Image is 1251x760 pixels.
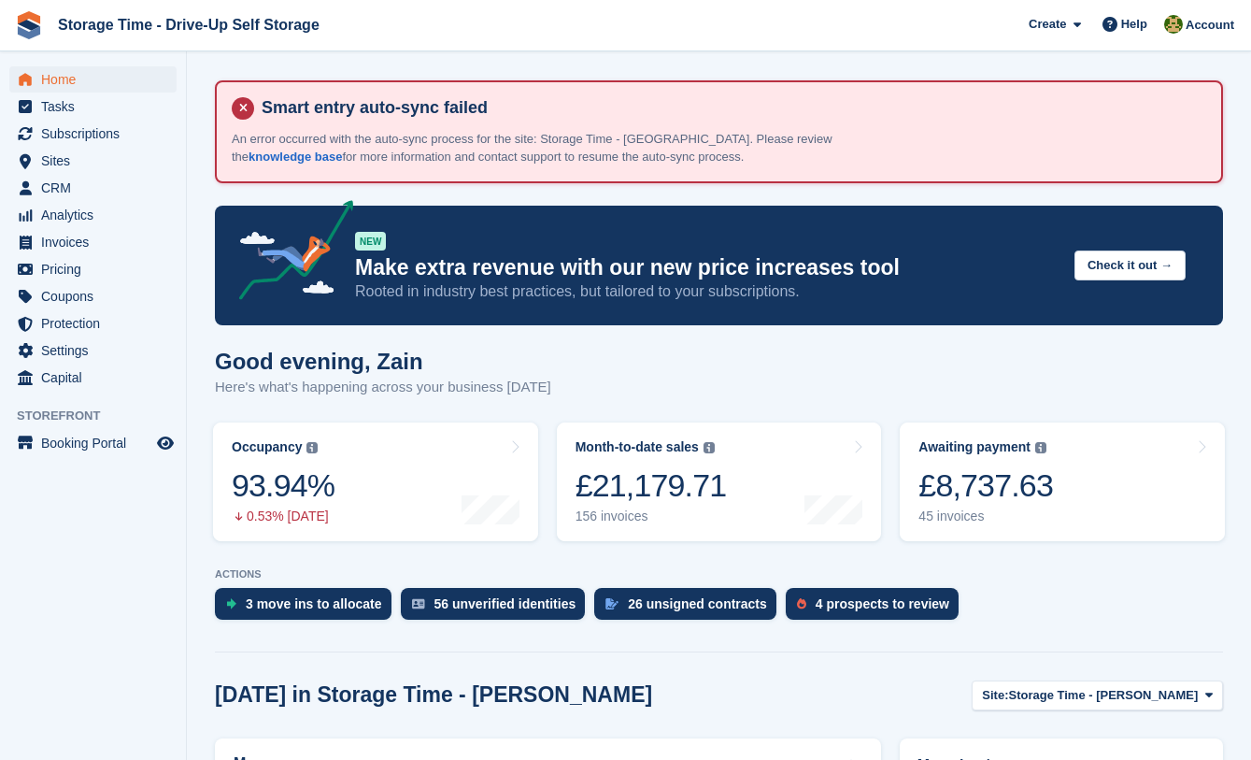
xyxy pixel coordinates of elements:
[605,598,618,609] img: contract_signature_icon-13c848040528278c33f63329250d36e43548de30e8caae1d1a13099fd9432cc5.svg
[576,509,727,524] div: 156 invoices
[797,598,806,609] img: prospect-51fa495bee0391a8d652442698ab0144808aea92771e9ea1ae160a38d050c398.svg
[1074,251,1186,281] button: Check it out →
[41,148,153,174] span: Sites
[972,681,1223,711] button: Site: Storage Time - [PERSON_NAME]
[9,93,177,120] a: menu
[9,175,177,201] a: menu
[215,682,652,708] h2: [DATE] in Storage Time - [PERSON_NAME]
[9,283,177,309] a: menu
[41,283,153,309] span: Coupons
[232,130,886,166] p: An error occurred with the auto-sync process for the site: Storage Time - [GEOGRAPHIC_DATA]. Plea...
[1164,15,1183,34] img: Zain Sarwar
[41,93,153,120] span: Tasks
[9,66,177,93] a: menu
[9,365,177,391] a: menu
[900,423,1225,541] a: Awaiting payment £8,737.63 45 invoices
[355,281,1059,302] p: Rooted in industry best practices, but tailored to your subscriptions.
[232,509,334,524] div: 0.53% [DATE]
[50,9,327,40] a: Storage Time - Drive-Up Self Storage
[982,686,1008,705] span: Site:
[17,407,186,425] span: Storefront
[232,439,302,455] div: Occupancy
[9,256,177,282] a: menu
[594,588,786,629] a: 26 unsigned contracts
[41,310,153,337] span: Protection
[786,588,968,629] a: 4 prospects to review
[246,596,382,611] div: 3 move ins to allocate
[215,588,401,629] a: 3 move ins to allocate
[254,97,1206,119] h4: Smart entry auto-sync failed
[1121,15,1147,34] span: Help
[226,598,236,609] img: move_ins_to_allocate_icon-fdf77a2bb77ea45bf5b3d319d69a93e2d87916cf1d5bf7949dd705db3b84f3ca.svg
[41,121,153,147] span: Subscriptions
[9,430,177,456] a: menu
[41,202,153,228] span: Analytics
[576,439,699,455] div: Month-to-date sales
[41,66,153,93] span: Home
[557,423,882,541] a: Month-to-date sales £21,179.71 156 invoices
[9,337,177,364] a: menu
[628,596,767,611] div: 26 unsigned contracts
[1186,16,1234,35] span: Account
[223,200,354,307] img: price-adjustments-announcement-icon-8257ccfd72463d97f412b2fc003d46551f7dbcb40ab6d574587a9cd5c0d94...
[9,202,177,228] a: menu
[249,150,342,164] a: knowledge base
[41,229,153,255] span: Invoices
[41,256,153,282] span: Pricing
[576,466,727,505] div: £21,179.71
[9,148,177,174] a: menu
[41,175,153,201] span: CRM
[355,232,386,251] div: NEW
[918,509,1053,524] div: 45 invoices
[213,423,538,541] a: Occupancy 93.94% 0.53% [DATE]
[41,337,153,364] span: Settings
[1009,686,1199,705] span: Storage Time - [PERSON_NAME]
[232,466,334,505] div: 93.94%
[412,598,425,609] img: verify_identity-adf6edd0f0f0b5bbfe63781bf79b02c33cf7c696d77639b501bdc392416b5a36.svg
[41,365,153,391] span: Capital
[401,588,595,629] a: 56 unverified identities
[9,121,177,147] a: menu
[9,229,177,255] a: menu
[154,432,177,454] a: Preview store
[1035,442,1046,453] img: icon-info-grey-7440780725fd019a000dd9b08b2336e03edf1995a4989e88bcd33f0948082b44.svg
[434,596,576,611] div: 56 unverified identities
[704,442,715,453] img: icon-info-grey-7440780725fd019a000dd9b08b2336e03edf1995a4989e88bcd33f0948082b44.svg
[9,310,177,337] a: menu
[918,439,1031,455] div: Awaiting payment
[816,596,949,611] div: 4 prospects to review
[215,568,1223,581] p: ACTIONS
[41,430,153,456] span: Booking Portal
[1029,15,1066,34] span: Create
[215,377,551,398] p: Here's what's happening across your business [DATE]
[306,442,318,453] img: icon-info-grey-7440780725fd019a000dd9b08b2336e03edf1995a4989e88bcd33f0948082b44.svg
[15,11,43,39] img: stora-icon-8386f47178a22dfd0bd8f6a31ec36ba5ce8667c1dd55bd0f319d3a0aa187defe.svg
[355,254,1059,281] p: Make extra revenue with our new price increases tool
[918,466,1053,505] div: £8,737.63
[215,349,551,374] h1: Good evening, Zain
